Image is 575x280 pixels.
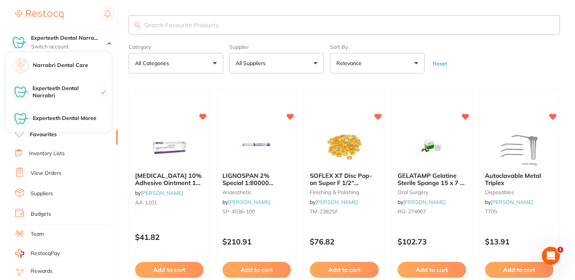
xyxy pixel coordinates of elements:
[15,249,60,258] a: RestocqPay
[14,111,29,126] img: Experteeth Dental Moree
[485,208,497,215] span: TT05
[403,199,446,205] a: [PERSON_NAME]
[330,53,424,73] button: Relevance
[14,58,29,73] img: Narrabri Dental Care
[141,190,183,196] a: [PERSON_NAME]
[12,35,27,50] img: Experteeth Dental Narrabri
[135,233,204,241] p: $41.82
[491,199,533,205] a: [PERSON_NAME]
[31,34,107,42] h4: Experteeth Dental Narrabri
[407,128,456,166] img: GELATAMP Gelatine Sterile Sponge 15 x 7 x 7mm Tub of 50
[33,62,112,69] h4: Narrabri Dental Care
[336,59,365,67] p: Relevance
[135,172,204,193] span: [MEDICAL_DATA] 10% Adhesive Ointment 15g Tube Topical
[135,262,204,278] button: Add to cart
[135,199,157,206] span: AA-1101
[222,199,270,205] span: by
[398,189,466,195] small: oral surgery
[485,172,541,186] span: Autoclavable Metal Triplex
[222,172,291,186] b: LIGNOSPAN 2% Special 1:80000 adrenalin 2.2ml 2xBox 50 Blue
[229,53,324,73] button: All Suppliers
[430,60,449,67] button: Reset
[31,43,107,51] p: Switch account
[31,210,51,218] a: Budgets
[398,208,426,215] span: RO-274007
[129,53,223,73] button: All Categories
[310,199,358,205] span: by
[310,172,378,186] b: SOFLEX XT Disc Pop-on Super F 1/2" 12.7mm x 85 Orange
[31,170,61,177] a: View Orders
[135,190,183,196] span: by
[485,172,553,186] b: Autoclavable Metal Triplex
[33,115,112,122] h4: Experteeth Dental Moree
[310,237,378,246] p: $76.82
[222,172,281,200] span: LIGNOSPAN 2% Special 1:80000 [MEDICAL_DATA] 2.2ml 2xBox 50 Blue
[222,237,291,246] p: $210.91
[30,131,57,138] a: Favourites
[398,262,466,278] button: Add to cart
[398,172,466,186] b: GELATAMP Gelatine Sterile Sponge 15 x 7 x 7mm Tub of 50
[129,15,560,35] input: Search Favourite Products
[129,44,223,50] label: Category
[31,190,53,198] a: Suppliers
[236,59,269,67] p: All Suppliers
[222,262,291,278] button: Add to cart
[310,262,378,278] button: Add to cart
[485,189,553,195] small: disposables
[135,59,172,67] p: All Categories
[320,128,369,166] img: SOFLEX XT Disc Pop-on Super F 1/2" 12.7mm x 85 Orange
[228,199,270,205] a: [PERSON_NAME]
[15,6,64,23] a: Restocq Logo
[330,44,424,50] label: Sort By
[557,247,563,253] span: 1
[222,208,255,215] span: SP-4036-100
[145,128,194,166] img: XYLOCAINE 10% Adhesive Ointment 15g Tube Topical
[222,189,291,195] small: anaesthetic
[310,189,378,195] small: finishing & polishing
[310,172,372,193] span: SOFLEX XT Disc Pop-on Super F 1/2" 12.7mm x 85 Orange
[485,199,533,205] span: by
[398,172,465,193] span: GELATAMP Gelatine Sterile Sponge 15 x 7 x 7mm Tub of 50
[229,44,324,50] label: Supplier
[15,249,24,258] img: RestocqPay
[14,84,28,99] img: Experteeth Dental Narrabri
[29,150,65,157] a: Inventory Lists
[31,250,60,257] span: RestocqPay
[15,10,64,19] img: Restocq Logo
[542,247,560,265] iframe: Intercom live chat
[494,128,544,166] img: Autoclavable Metal Triplex
[232,128,281,166] img: LIGNOSPAN 2% Special 1:80000 adrenalin 2.2ml 2xBox 50 Blue
[135,172,204,186] b: XYLOCAINE 10% Adhesive Ointment 15g Tube Topical
[31,268,53,275] a: Rewards
[315,199,358,205] a: [PERSON_NAME]
[398,237,466,246] p: $102.73
[31,230,44,238] a: Team
[398,199,446,205] span: by
[33,85,101,100] h4: Experteeth Dental Narrabri
[485,262,553,278] button: Add to cart
[310,208,338,215] span: TM-2382SF
[485,237,553,246] p: $13.91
